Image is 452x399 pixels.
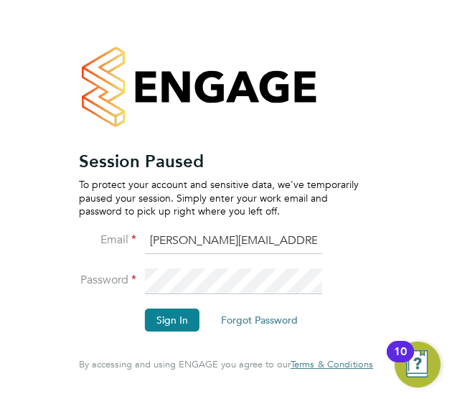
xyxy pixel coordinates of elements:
span: By accessing and using ENGAGE you agree to our [79,358,373,370]
button: Sign In [145,309,199,332]
p: To protect your account and sensitive data, we've temporarily paused your session. Simply enter y... [79,178,359,217]
span: Terms & Conditions [291,358,373,370]
label: Password [79,273,136,288]
div: 10 [394,352,407,370]
label: Email [79,233,136,248]
input: Enter your work email... [145,228,322,254]
h2: Session Paused [79,151,359,172]
button: Forgot Password [209,309,309,332]
a: Terms & Conditions [291,359,373,370]
button: Open Resource Center, 10 new notifications [395,342,441,388]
